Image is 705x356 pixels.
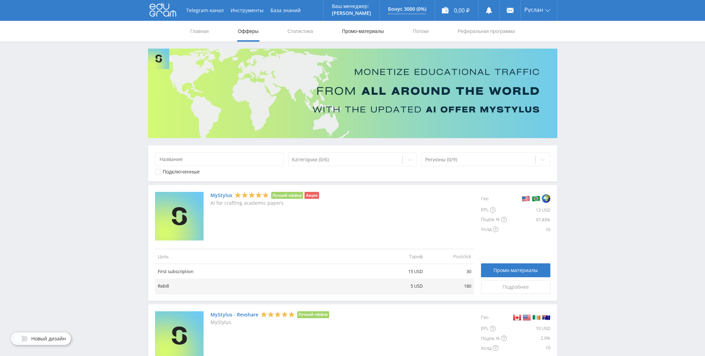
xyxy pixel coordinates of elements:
[481,324,507,333] div: EPL
[507,343,550,353] div: 10
[481,343,507,353] div: Холд
[457,21,516,42] a: Реферальная программа
[210,312,258,317] a: MyStylus - Revshare
[412,21,429,42] a: Потоки
[502,284,529,290] span: Подробнее
[287,21,314,42] a: Статистика
[237,21,259,42] a: Офферы
[163,169,200,175] div: Подключенные
[341,21,384,42] a: Промо-материалы
[507,224,550,234] div: 10
[481,224,507,234] div: Холд
[524,7,543,12] span: Руслан
[481,311,507,324] div: Гео
[377,279,425,294] td: 5 USD
[493,268,538,273] span: Промо-материалы
[377,249,425,264] td: Тариф
[377,264,425,279] td: 15 USD
[388,6,426,12] p: Бонус 3000 (0%)
[481,263,550,277] a: Промо-материалы
[507,205,550,215] div: 13 USD
[31,336,66,341] span: Новый дизайн
[190,21,209,42] a: Главная
[481,205,507,215] div: EPL
[425,249,474,264] td: Postclick
[271,192,303,199] li: Лучший оффер
[507,324,550,333] div: 10 USD
[481,215,507,224] div: Подтв. %
[155,264,377,279] td: First subscription
[297,311,329,318] li: Лучший оффер
[148,49,557,138] img: Banner
[481,192,507,205] div: Гео
[304,192,319,199] li: Акция
[234,192,269,199] div: 5 Stars
[155,279,377,294] td: Rebill
[155,192,204,240] img: MyStylus
[507,215,550,224] div: 97.43%
[332,10,371,16] p: [PERSON_NAME]
[210,200,319,206] p: AI for crafting academic papers
[425,279,474,294] td: 180
[481,280,550,294] a: Подробнее
[210,320,329,325] p: MyStylus
[507,333,550,343] div: 2.9%
[481,333,507,343] div: Подтв. %
[425,264,474,279] td: 30
[155,152,284,166] input: Название
[210,193,232,198] a: MyStylus
[155,249,377,264] td: Цель
[332,3,371,9] p: Ваш менеджер:
[260,311,295,318] div: 5 Stars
